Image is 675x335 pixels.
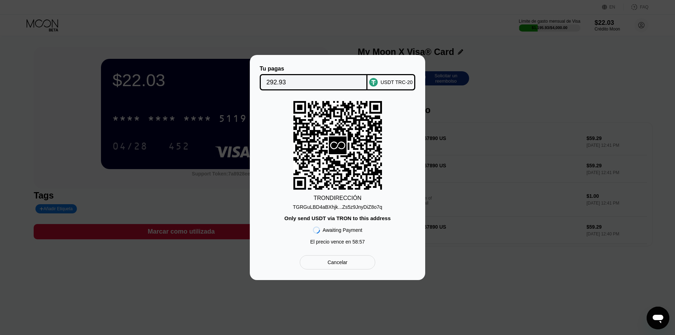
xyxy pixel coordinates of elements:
iframe: Botón para iniciar la ventana de mensajería [647,307,669,329]
div: Awaiting Payment [323,227,362,233]
div: USDT TRC-20 [381,79,413,85]
div: Cancelar [327,259,347,266]
div: TGRGuLBD4aBXhjk...Zs5z9JnyDiZ8o7q [293,204,382,210]
div: TGRGuLBD4aBXhjk...Zs5z9JnyDiZ8o7q [293,201,382,210]
div: El precio vence en [310,239,365,245]
div: TRON DIRECCIÓN [314,195,361,201]
div: Only send USDT via TRON to this address [284,215,390,221]
span: 58 : 57 [353,239,365,245]
div: Tu pagas [260,66,368,72]
div: Tu pagasUSDT TRC-20 [260,66,415,90]
div: Cancelar [300,255,375,269]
